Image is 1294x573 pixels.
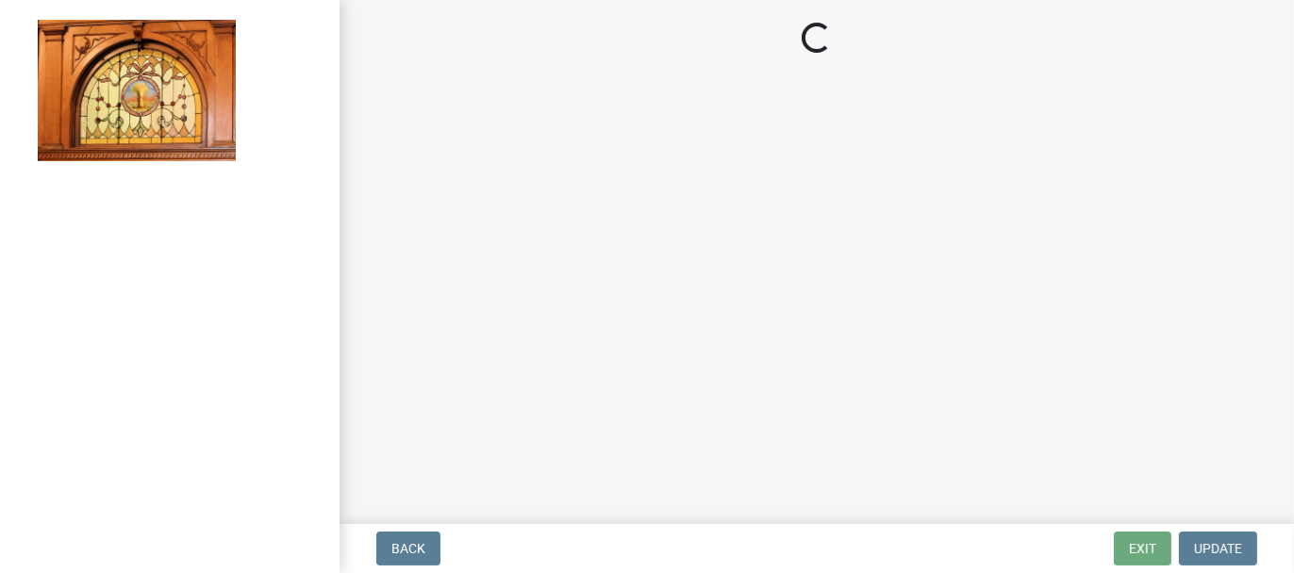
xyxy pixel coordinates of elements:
button: Exit [1114,532,1171,565]
span: Back [391,541,425,556]
img: Jasper County, Indiana [38,20,236,161]
span: Update [1194,541,1242,556]
button: Back [376,532,440,565]
button: Update [1179,532,1257,565]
